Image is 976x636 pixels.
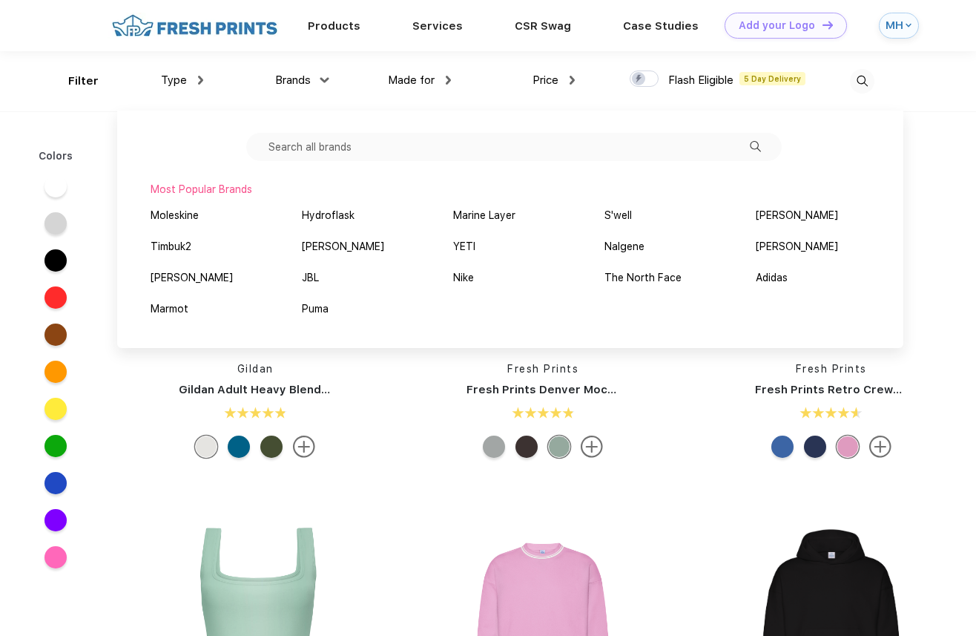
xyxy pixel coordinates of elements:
[161,73,187,87] span: Type
[515,436,538,458] div: Dark Chocolate
[302,208,355,223] div: Hydroflask
[302,270,319,286] div: JBL
[302,301,329,317] div: Puma
[804,436,826,458] div: White/Navy
[446,76,451,85] img: dropdown.png
[302,239,384,255] div: [PERSON_NAME]
[837,436,859,458] div: Pink
[108,13,282,39] img: fo%20logo%202.webp
[886,19,902,32] div: MH
[195,436,217,458] div: Ash
[27,148,85,164] div: Colors
[453,208,515,223] div: Marine Layer
[771,436,794,458] div: Denim Blue
[906,22,911,28] img: arrow_down_blue.svg
[151,208,199,223] div: Moleskine
[604,270,682,286] div: The North Face
[151,270,233,286] div: [PERSON_NAME]
[604,208,632,223] div: S'well
[179,383,503,396] a: Gildan Adult Heavy Blend 8 Oz. 50/50 Hooded Sweatshirt
[483,436,505,458] div: Heathered Grey
[668,73,733,87] span: Flash Eligible
[151,182,870,197] div: Most Popular Brands
[453,239,475,255] div: YETI
[260,436,283,458] div: Military Green
[228,436,250,458] div: Antique Sapphire
[756,239,838,255] div: [PERSON_NAME]
[532,73,558,87] span: Price
[388,73,435,87] span: Made for
[68,73,99,90] div: Filter
[466,383,788,396] a: Fresh Prints Denver Mock Neck Heavyweight Sweatshirt
[507,363,578,375] a: Fresh Prints
[822,21,833,29] img: DT
[604,239,644,255] div: Nalgene
[755,383,920,396] a: Fresh Prints Retro Crewneck
[756,208,838,223] div: [PERSON_NAME]
[308,19,360,33] a: Products
[237,363,274,375] a: Gildan
[570,76,575,85] img: dropdown.png
[548,436,570,458] div: Sage Green
[869,436,891,458] img: more.svg
[739,19,815,32] div: Add your Logo
[151,301,188,317] div: Marmot
[750,141,761,152] img: filter_dropdown_search.svg
[453,270,474,286] div: Nike
[198,76,203,85] img: dropdown.png
[320,77,329,82] img: dropdown.png
[246,133,782,161] input: Search all brands
[275,73,311,87] span: Brands
[293,436,315,458] img: more.svg
[796,363,867,375] a: Fresh Prints
[756,270,788,286] div: Adidas
[850,69,874,94] img: desktop_search.svg
[739,72,805,85] span: 5 Day Delivery
[151,239,191,255] div: Timbuk2
[581,436,603,458] img: more.svg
